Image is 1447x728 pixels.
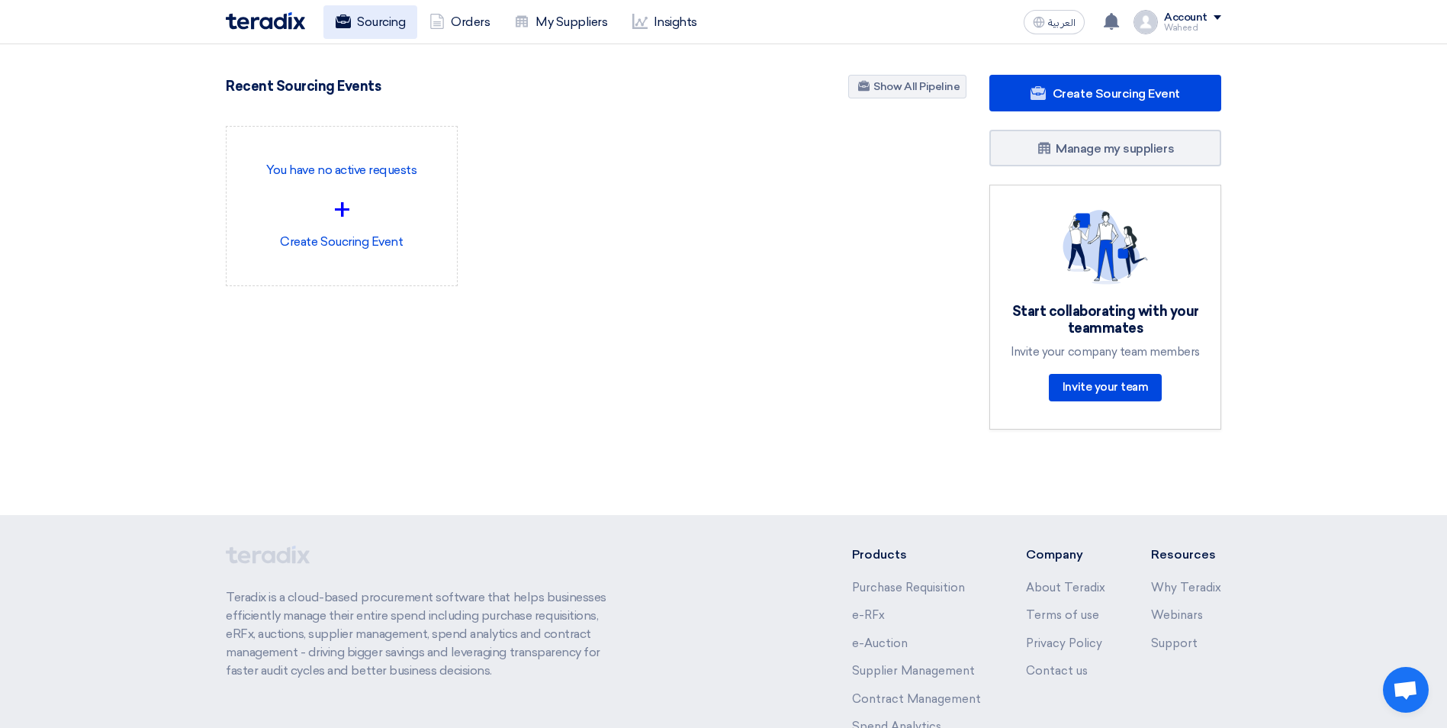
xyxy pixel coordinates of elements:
[852,608,885,622] a: e-RFx
[226,588,624,680] p: Teradix is a cloud-based procurement software that helps businesses efficiently manage their enti...
[1049,374,1162,401] a: Invite your team
[852,692,981,706] a: Contract Management
[1151,608,1203,622] a: Webinars
[502,5,619,39] a: My Suppliers
[1383,667,1429,713] div: Open chat
[417,5,502,39] a: Orders
[852,581,965,594] a: Purchase Requisition
[1026,608,1099,622] a: Terms of use
[620,5,709,39] a: Insights
[1026,636,1102,650] a: Privacy Policy
[852,636,908,650] a: e-Auction
[989,130,1221,166] a: Manage my suppliers
[239,161,445,179] p: You have no active requests
[1164,11,1207,24] div: Account
[1151,636,1198,650] a: Support
[1063,210,1148,285] img: invite_your_team.svg
[1008,345,1202,359] div: Invite your company team members
[226,12,305,30] img: Teradix logo
[852,546,981,564] li: Products
[323,5,417,39] a: Sourcing
[239,139,445,273] div: Create Soucring Event
[1026,581,1105,594] a: About Teradix
[1164,24,1221,32] div: Waheed
[1008,303,1202,337] div: Start collaborating with your teammates
[239,187,445,233] div: +
[852,664,975,678] a: Supplier Management
[1151,546,1221,564] li: Resources
[1133,10,1158,34] img: profile_test.png
[1026,664,1088,678] a: Contact us
[1053,86,1180,101] span: Create Sourcing Event
[848,75,966,98] a: Show All Pipeline
[226,78,381,95] h4: Recent Sourcing Events
[1048,18,1076,28] span: العربية
[1151,581,1221,594] a: Why Teradix
[1024,10,1085,34] button: العربية
[1026,546,1105,564] li: Company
